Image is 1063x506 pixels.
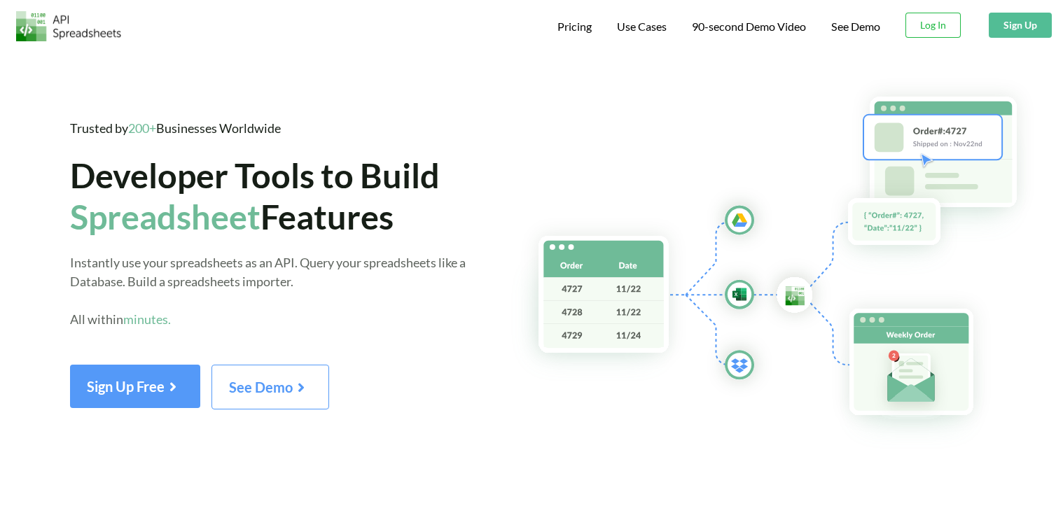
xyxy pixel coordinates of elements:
[70,196,260,237] span: Spreadsheet
[229,379,312,395] span: See Demo
[70,365,200,408] button: Sign Up Free
[905,13,961,38] button: Log In
[831,20,880,34] a: See Demo
[211,384,329,395] a: See Demo
[692,21,806,32] span: 90-second Demo Video
[70,155,440,236] span: Developer Tools to Build Features
[70,255,466,327] span: Instantly use your spreadsheets as an API. Query your spreadsheets like a Database. Build a sprea...
[16,11,121,41] img: Logo.png
[617,20,667,33] span: Use Cases
[211,365,329,409] button: See Demo
[87,378,183,395] span: Sign Up Free
[557,20,592,33] span: Pricing
[70,120,281,136] span: Trusted by Businesses Worldwide
[128,120,156,136] span: 200+
[989,13,1052,38] button: Sign Up
[123,311,171,327] span: minutes.
[510,77,1063,449] img: Hero Spreadsheet Flow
